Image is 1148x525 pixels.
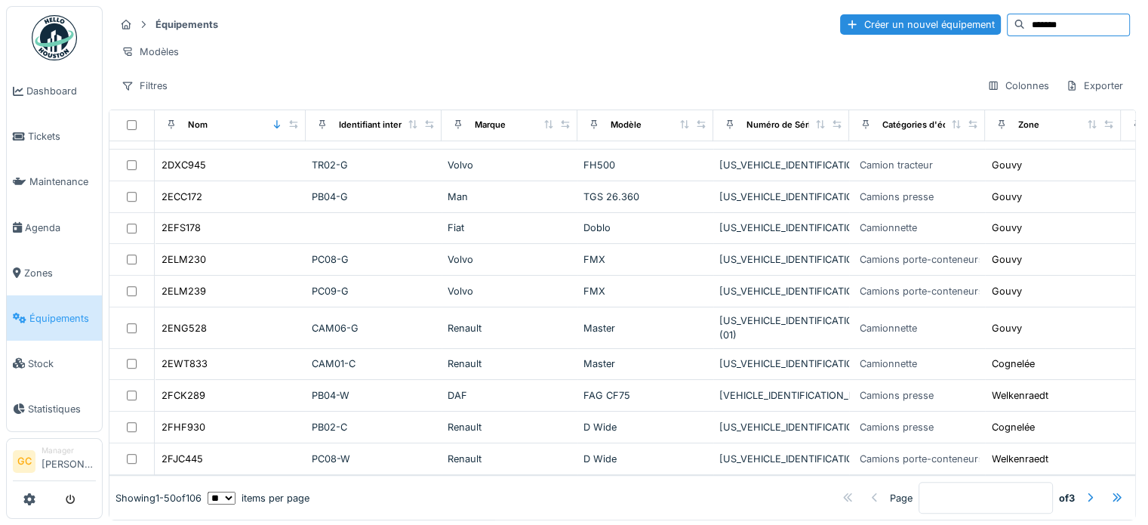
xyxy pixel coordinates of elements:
[28,402,96,416] span: Statistiques
[719,388,843,403] div: [VEHICLE_IDENTIFICATION_NUMBER]-01
[980,75,1056,97] div: Colonnes
[719,284,843,298] div: [US_VEHICLE_IDENTIFICATION_NUMBER]-01
[860,221,917,235] div: Camionnette
[583,388,707,403] div: FAG CF75
[28,129,96,144] span: Tickets
[719,452,843,466] div: [US_VEHICLE_IDENTIFICATION_NUMBER]-01
[24,266,96,280] span: Zones
[448,252,571,267] div: Volvo
[860,158,933,172] div: Camion tracteur
[162,420,205,434] div: 2FHF930
[13,445,96,481] a: GC Manager[PERSON_NAME]
[312,420,436,434] div: PB02-C
[208,491,309,505] div: items per page
[1059,491,1075,505] strong: of 3
[162,190,202,204] div: 2ECC172
[7,159,102,205] a: Maintenance
[312,357,436,371] div: CAM01-C
[583,321,707,335] div: Master
[25,221,96,235] span: Agenda
[32,15,77,60] img: Badge_color-CXgf-gQk.svg
[992,388,1048,403] div: Welkenraedt
[475,119,506,131] div: Marque
[448,158,571,172] div: Volvo
[115,75,174,97] div: Filtres
[188,119,208,131] div: Nom
[149,17,224,32] strong: Équipements
[992,252,1022,267] div: Gouvy
[29,311,96,326] span: Équipements
[28,357,96,371] span: Stock
[162,158,206,172] div: 2DXC945
[583,221,707,235] div: Doblo
[312,190,436,204] div: PB04-G
[312,252,436,267] div: PC08-G
[860,321,917,335] div: Camionnette
[162,321,207,335] div: 2ENG528
[448,284,571,298] div: Volvo
[162,284,206,298] div: 2ELM239
[1018,119,1039,131] div: Zone
[162,252,206,267] div: 2ELM230
[7,341,102,386] a: Stock
[992,420,1035,434] div: Cognelée
[719,190,843,204] div: [US_VEHICLE_IDENTIFICATION_NUMBER]
[583,452,707,466] div: D Wide
[312,158,436,172] div: TR02-G
[992,190,1022,204] div: Gouvy
[992,158,1022,172] div: Gouvy
[719,158,843,172] div: [US_VEHICLE_IDENTIFICATION_NUMBER]-01
[7,386,102,431] a: Statistiques
[860,388,934,403] div: Camions presse
[583,190,707,204] div: TGS 26.360
[448,321,571,335] div: Renault
[719,221,843,235] div: [US_VEHICLE_IDENTIFICATION_NUMBER]
[890,491,913,505] div: Page
[26,84,96,98] span: Dashboard
[448,357,571,371] div: Renault
[7,69,102,114] a: Dashboard
[860,284,983,298] div: Camions porte-conteneurs
[448,420,571,434] div: Renault
[882,119,987,131] div: Catégories d'équipement
[860,190,934,204] div: Camions presse
[339,119,412,131] div: Identifiant interne
[162,357,208,371] div: 2EWT833
[992,357,1035,371] div: Cognelée
[583,357,707,371] div: Master
[312,321,436,335] div: CAM06-G
[583,158,707,172] div: FH500
[840,14,1001,35] div: Créer un nouvel équipement
[42,445,96,477] li: [PERSON_NAME]
[719,357,843,371] div: [US_VEHICLE_IDENTIFICATION_NUMBER]
[746,119,816,131] div: Numéro de Série
[992,284,1022,298] div: Gouvy
[7,295,102,341] a: Équipements
[583,252,707,267] div: FMX
[7,114,102,159] a: Tickets
[583,420,707,434] div: D Wide
[448,452,571,466] div: Renault
[860,357,917,371] div: Camionnette
[312,284,436,298] div: PC09-G
[719,420,843,434] div: [US_VEHICLE_IDENTIFICATION_NUMBER]-01
[860,252,983,267] div: Camions porte-conteneurs
[29,174,96,189] span: Maintenance
[312,452,436,466] div: PC08-W
[448,190,571,204] div: Man
[115,491,202,505] div: Showing 1 - 50 of 106
[448,221,571,235] div: Fiat
[42,445,96,456] div: Manager
[13,450,35,473] li: GC
[115,41,186,63] div: Modèles
[7,205,102,250] a: Agenda
[162,221,201,235] div: 2EFS178
[162,388,205,403] div: 2FCK289
[583,284,707,298] div: FMX
[448,388,571,403] div: DAF
[162,452,203,466] div: 2FJC445
[611,119,642,131] div: Modèle
[992,321,1022,335] div: Gouvy
[1059,75,1130,97] div: Exporter
[992,452,1048,466] div: Welkenraedt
